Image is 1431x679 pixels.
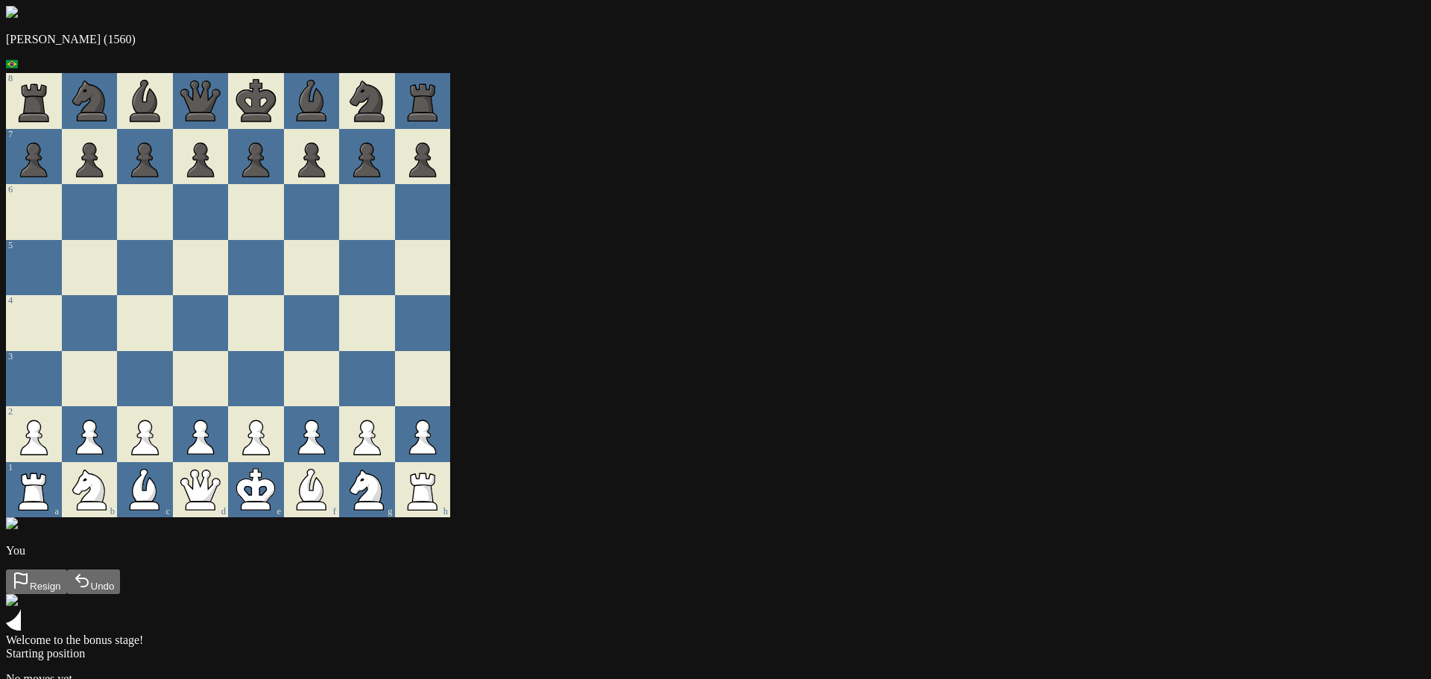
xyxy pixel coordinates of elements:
[67,569,121,594] button: Undo
[6,33,1425,46] p: [PERSON_NAME] (1560)
[8,184,59,195] div: 6
[6,6,18,18] img: default.png
[6,569,67,594] button: Resign
[6,544,1425,558] p: You
[6,594,18,606] img: waving.png
[8,295,59,306] div: 4
[8,240,59,251] div: 5
[6,647,1425,660] div: Starting position
[6,634,143,646] span: Welcome to the bonus stage!
[6,517,18,529] img: horse.png
[8,351,59,362] div: 3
